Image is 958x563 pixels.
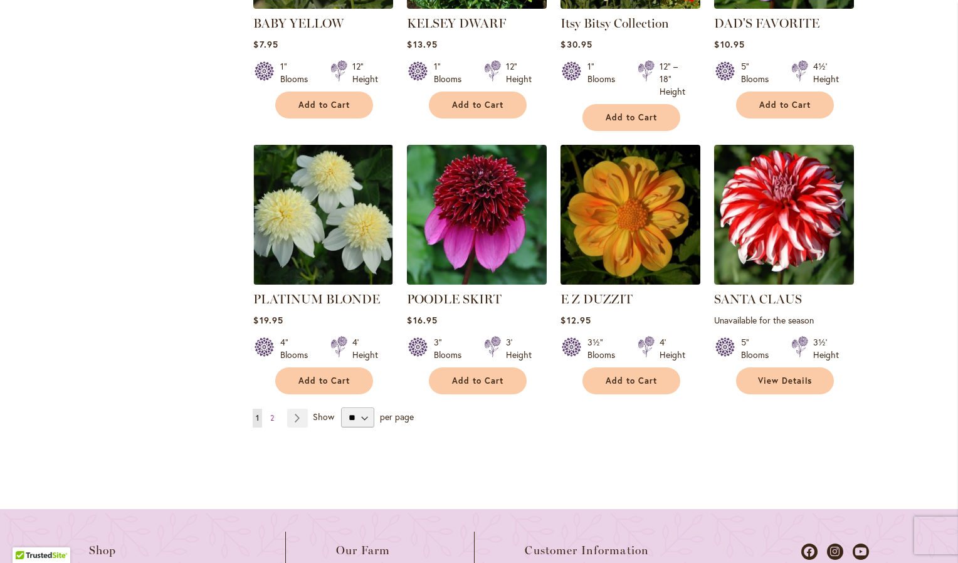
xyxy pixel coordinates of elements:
a: DAD'S FAVORITE [714,16,819,31]
span: Show [313,411,334,423]
a: Dahlias on Facebook [801,544,818,560]
a: E Z DUZZIT [561,292,633,307]
div: 4' Height [660,336,685,361]
span: Add to Cart [606,112,657,123]
button: Add to Cart [582,104,680,131]
a: View Details [736,367,834,394]
div: 1" Blooms [280,60,315,85]
a: PLATINUM BLONDE [253,292,380,307]
span: Customer Information [525,544,649,557]
span: $12.95 [561,314,591,326]
div: 3½" Blooms [587,336,623,361]
button: Add to Cart [736,92,834,118]
div: 3' Height [506,336,532,361]
span: $7.95 [253,38,278,50]
div: 5" Blooms [741,60,776,85]
a: SANTA CLAUS [714,275,854,287]
img: E Z DUZZIT [557,141,704,288]
a: KELSEY DWARF [407,16,506,31]
button: Add to Cart [429,367,527,394]
button: Add to Cart [275,367,373,394]
span: $30.95 [561,38,592,50]
a: POODLE SKIRT [407,292,502,307]
div: 12" Height [506,60,532,85]
a: Itsy Bitsy Collection [561,16,669,31]
span: 1 [256,413,259,423]
div: 4' Height [352,336,378,361]
img: PLATINUM BLONDE [253,145,393,285]
span: $13.95 [407,38,437,50]
span: Shop [89,544,117,557]
a: E Z DUZZIT [561,275,700,287]
span: Add to Cart [759,100,811,110]
span: per page [380,411,414,423]
span: Add to Cart [452,100,503,110]
a: SANTA CLAUS [714,292,802,307]
div: 4½' Height [813,60,839,85]
a: BABY YELLOW [253,16,344,31]
div: 12" – 18" Height [660,60,685,98]
button: Add to Cart [275,92,373,118]
span: 2 [270,413,274,423]
div: 3" Blooms [434,336,469,361]
img: POODLE SKIRT [407,145,547,285]
a: Dahlias on Youtube [853,544,869,560]
a: Dahlias on Instagram [827,544,843,560]
span: Add to Cart [606,376,657,386]
img: SANTA CLAUS [714,145,854,285]
span: Add to Cart [298,376,350,386]
button: Add to Cart [429,92,527,118]
span: Add to Cart [298,100,350,110]
span: View Details [758,376,812,386]
span: $10.95 [714,38,744,50]
p: Unavailable for the season [714,314,854,326]
div: 5" Blooms [741,336,776,361]
iframe: Launch Accessibility Center [9,518,45,554]
span: $16.95 [407,314,437,326]
div: 4" Blooms [280,336,315,361]
div: 1" Blooms [587,60,623,98]
span: $19.95 [253,314,283,326]
a: POODLE SKIRT [407,275,547,287]
span: Our Farm [336,544,390,557]
div: 12" Height [352,60,378,85]
a: 2 [267,409,277,428]
span: Add to Cart [452,376,503,386]
a: PLATINUM BLONDE [253,275,393,287]
div: 1" Blooms [434,60,469,85]
button: Add to Cart [582,367,680,394]
div: 3½' Height [813,336,839,361]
